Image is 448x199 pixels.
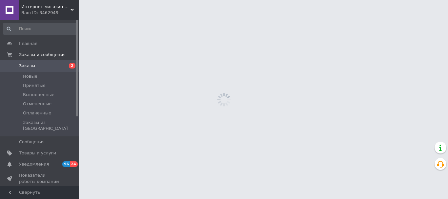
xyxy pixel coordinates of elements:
[23,83,46,89] span: Принятые
[19,52,66,58] span: Заказы и сообщения
[23,73,37,79] span: Новые
[23,120,77,131] span: Заказы из [GEOGRAPHIC_DATA]
[19,172,61,184] span: Показатели работы компании
[23,110,51,116] span: Оплаченные
[23,101,51,107] span: Отмененные
[23,92,54,98] span: Выполненные
[19,150,56,156] span: Товары и услуги
[62,161,70,167] span: 96
[3,23,77,35] input: Поиск
[21,10,79,16] div: Ваш ID: 3462949
[19,63,35,69] span: Заказы
[19,161,49,167] span: Уведомления
[19,41,37,47] span: Главная
[70,161,77,167] span: 24
[21,4,71,10] span: Интернет-магазин "Sens"
[19,139,45,145] span: Сообщения
[69,63,75,69] span: 2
